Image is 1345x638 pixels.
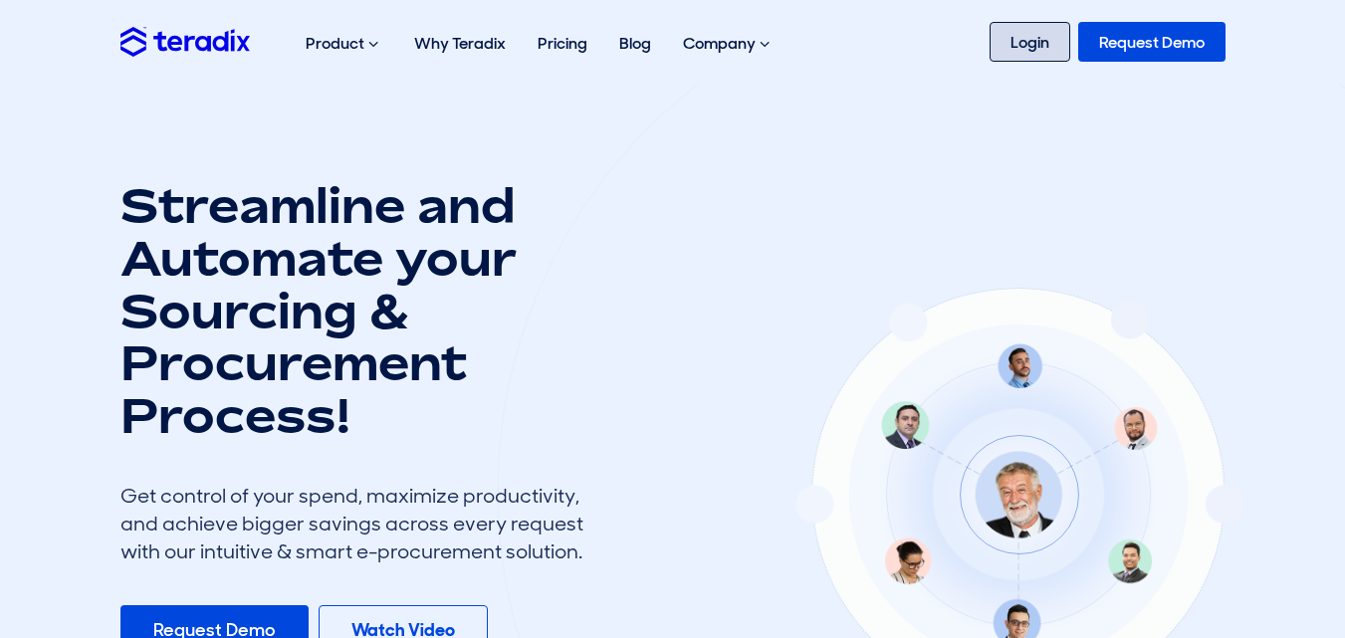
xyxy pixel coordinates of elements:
a: Blog [603,12,667,75]
a: Pricing [522,12,603,75]
a: Login [990,22,1070,62]
a: Request Demo [1078,22,1226,62]
a: Why Teradix [398,12,522,75]
div: Get control of your spend, maximize productivity, and achieve bigger savings across every request... [120,482,598,565]
div: Company [667,12,789,76]
div: Product [290,12,398,76]
h1: Streamline and Automate your Sourcing & Procurement Process! [120,179,598,442]
img: Teradix logo [120,27,250,56]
